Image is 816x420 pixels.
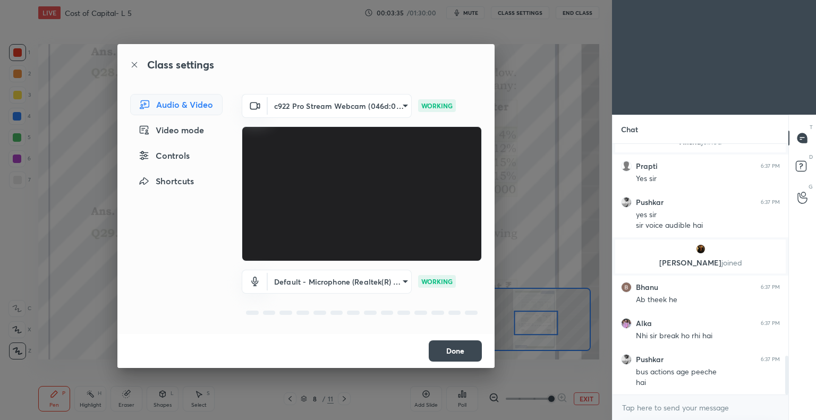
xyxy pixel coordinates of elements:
p: [PERSON_NAME] [622,259,779,267]
p: G [809,183,813,191]
div: grid [613,144,788,395]
div: c922 Pro Stream Webcam (046d:085c) [268,270,412,294]
img: 3 [621,282,632,293]
div: bus actions age peeche [636,367,780,378]
img: 6141478f27b041638389d482461002bd.jpg [621,197,632,208]
img: 6141478f27b041638389d482461002bd.jpg [621,354,632,365]
p: T [810,123,813,131]
div: Yes sir [636,174,780,184]
p: Chat [613,115,647,143]
div: c922 Pro Stream Webcam (046d:085c) [268,94,412,118]
div: hai [636,378,780,388]
img: default.png [621,161,632,172]
h6: Alka [636,319,652,328]
h6: Prapti [636,161,658,171]
div: Controls [130,145,223,166]
div: Shortcuts [130,170,223,192]
img: 725ecfaffed14182b6e72e832809b821.jpg [695,244,706,254]
div: Audio & Video [130,94,223,115]
div: Nhi sir break ho rhi hai [636,331,780,341]
h6: Pushkar [636,198,664,207]
span: joined [721,258,742,268]
img: 194e67b25f264d75b44692f85e3d343a.jpg [621,318,632,329]
h6: Pushkar [636,355,664,364]
p: WORKING [421,101,453,110]
button: Done [429,340,482,362]
p: Alisha [622,138,779,146]
div: 6:37 PM [761,163,780,169]
div: 6:37 PM [761,356,780,363]
div: 6:37 PM [761,199,780,205]
div: Video mode [130,119,223,141]
p: D [809,153,813,161]
div: yes sir [636,210,780,220]
div: sir voice audible hai [636,220,780,231]
div: 6:37 PM [761,320,780,327]
div: Ab theek he [636,295,780,305]
div: 6:37 PM [761,284,780,290]
h6: Bhanu [636,282,658,292]
p: WORKING [421,277,453,286]
h2: Class settings [147,57,214,73]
